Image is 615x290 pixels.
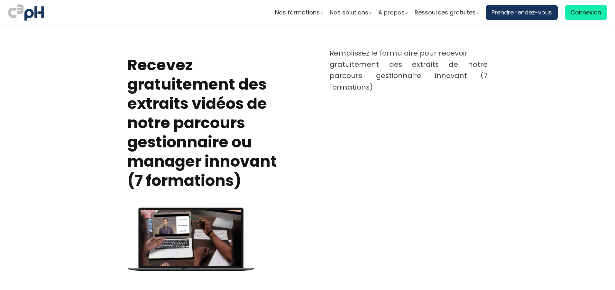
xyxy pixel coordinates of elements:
[8,3,44,22] img: logo C3PH
[491,8,552,17] span: Prendre rendez-vous
[486,5,558,20] a: Prendre rendez-vous
[330,8,368,17] span: Nos solutions
[565,5,607,20] a: Connexion
[415,8,476,17] span: Ressources gratuites
[571,8,601,17] span: Connexion
[275,8,320,17] span: Nos formations
[330,48,488,93] p: Remplissez le formulaire pour recevoir gratuitement des extraits de notre parcours gestionnaire i...
[378,8,405,17] span: A propos
[127,56,297,190] p: Recevez gratuitement des extraits vidéos de notre parcours gestionnaire ou manager innovant (7 fo...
